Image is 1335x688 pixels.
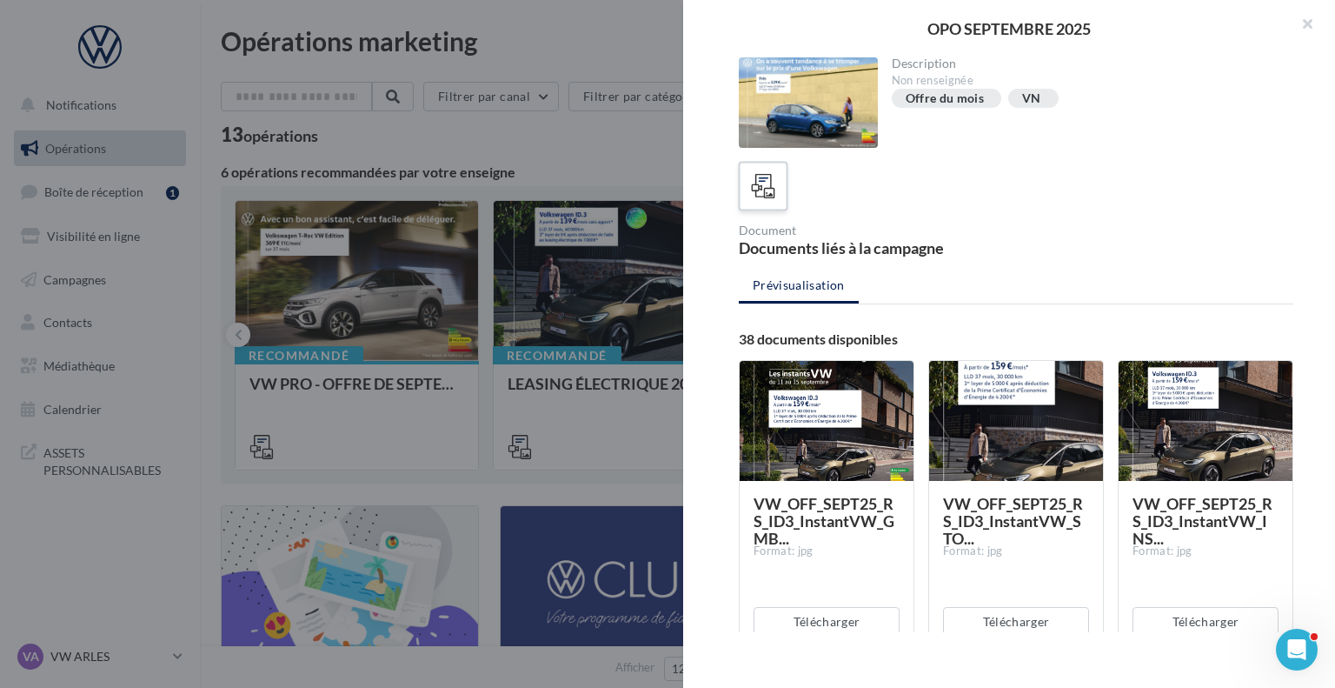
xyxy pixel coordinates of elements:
button: Télécharger [943,607,1089,637]
div: Description [892,57,1280,70]
div: Format: jpg [1132,544,1279,559]
span: VW_OFF_SEPT25_RS_ID3_InstantVW_STO... [943,494,1083,548]
div: Format: jpg [943,544,1089,559]
button: Télécharger [1132,607,1279,637]
iframe: Intercom live chat [1276,629,1318,671]
span: VW_OFF_SEPT25_RS_ID3_InstantVW_INS... [1132,494,1272,548]
div: 38 documents disponibles [739,332,1293,346]
div: Documents liés à la campagne [739,240,1009,256]
div: Format: jpg [754,544,900,559]
span: VW_OFF_SEPT25_RS_ID3_InstantVW_GMB... [754,494,894,548]
div: Non renseignée [892,73,1280,89]
div: Offre du mois [906,92,985,105]
div: OPO SEPTEMBRE 2025 [711,21,1307,37]
div: VN [1022,92,1041,105]
button: Télécharger [754,607,900,637]
div: Document [739,224,1009,237]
